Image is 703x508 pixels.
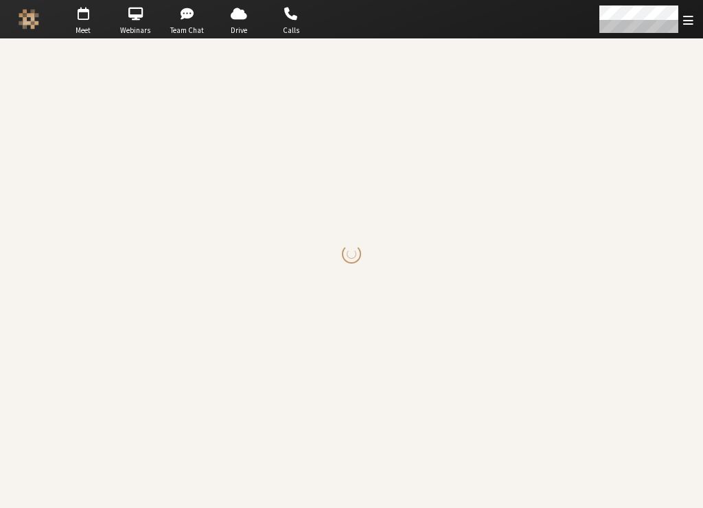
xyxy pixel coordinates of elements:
span: Calls [267,25,315,36]
img: Iotum [19,9,39,30]
span: Meet [59,25,107,36]
span: Team Chat [163,25,211,36]
span: Drive [215,25,263,36]
span: Webinars [111,25,159,36]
